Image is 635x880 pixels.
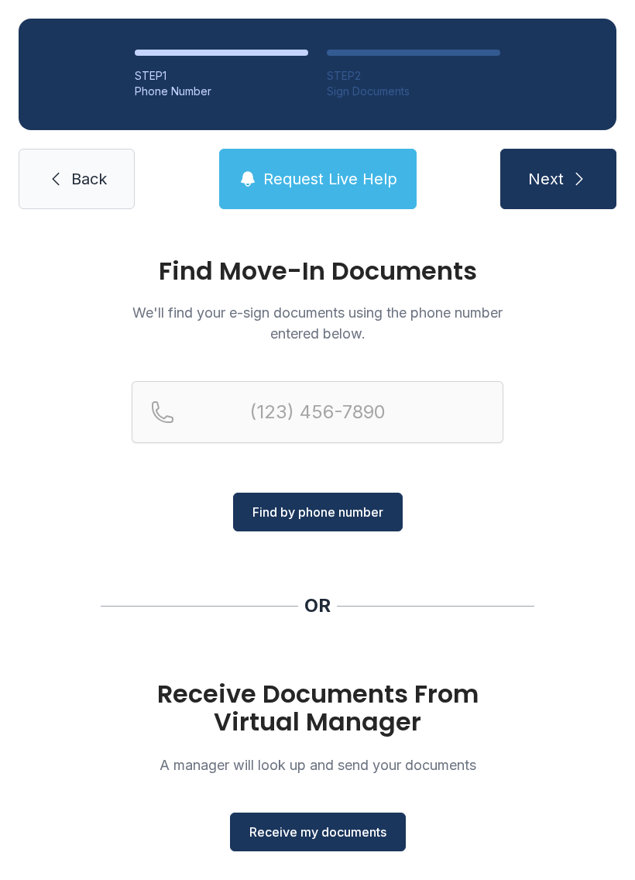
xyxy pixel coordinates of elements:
[132,381,503,443] input: Reservation phone number
[304,593,331,618] div: OR
[71,168,107,190] span: Back
[135,84,308,99] div: Phone Number
[132,259,503,284] h1: Find Move-In Documents
[263,168,397,190] span: Request Live Help
[132,680,503,736] h1: Receive Documents From Virtual Manager
[132,755,503,775] p: A manager will look up and send your documents
[528,168,564,190] span: Next
[327,68,500,84] div: STEP 2
[327,84,500,99] div: Sign Documents
[249,823,386,841] span: Receive my documents
[132,302,503,344] p: We'll find your e-sign documents using the phone number entered below.
[135,68,308,84] div: STEP 1
[252,503,383,521] span: Find by phone number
